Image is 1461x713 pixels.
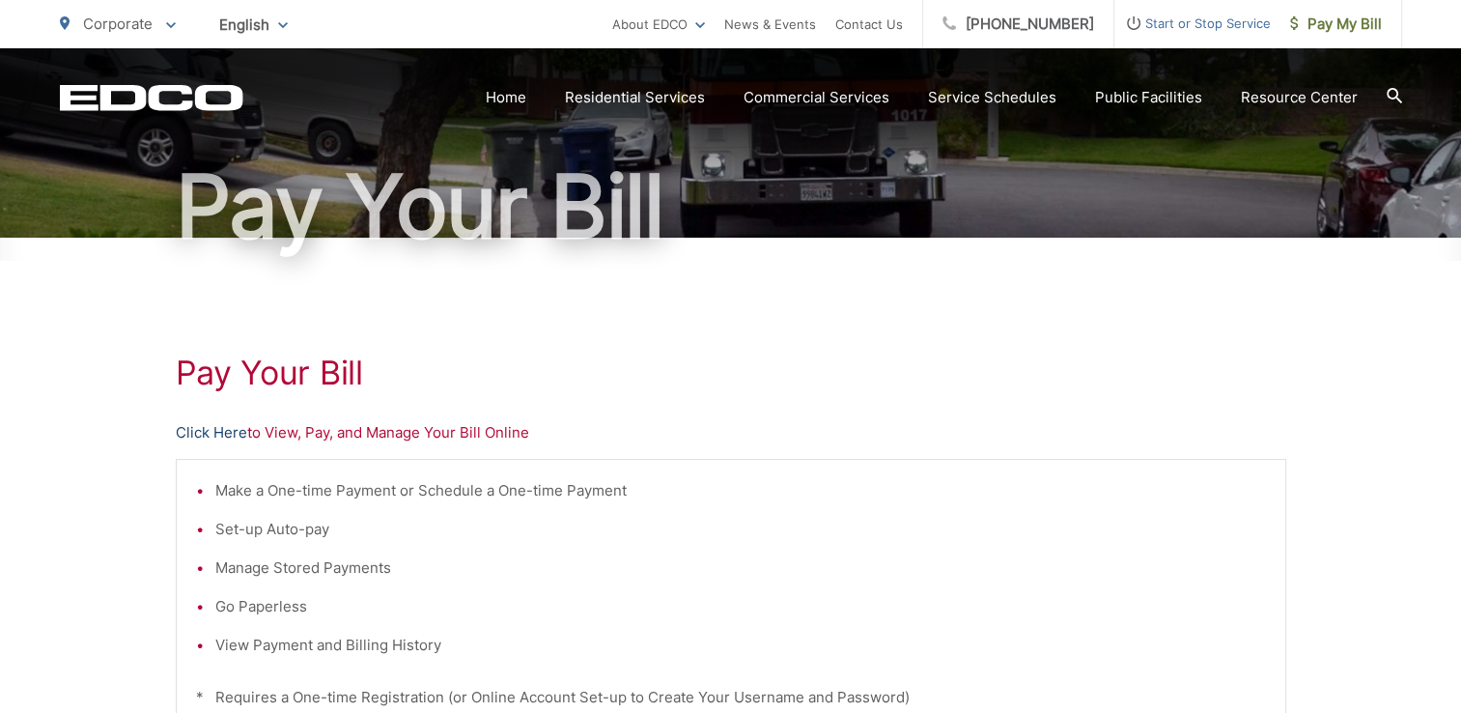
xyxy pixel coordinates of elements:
[724,13,816,36] a: News & Events
[486,86,526,109] a: Home
[928,86,1056,109] a: Service Schedules
[612,13,705,36] a: About EDCO
[1290,13,1382,36] span: Pay My Bill
[196,686,1266,709] p: * Requires a One-time Registration (or Online Account Set-up to Create Your Username and Password)
[215,518,1266,541] li: Set-up Auto-pay
[1095,86,1202,109] a: Public Facilities
[1241,86,1358,109] a: Resource Center
[744,86,889,109] a: Commercial Services
[60,158,1402,255] h1: Pay Your Bill
[205,8,302,42] span: English
[83,14,153,33] span: Corporate
[60,84,243,111] a: EDCD logo. Return to the homepage.
[176,421,1286,444] p: to View, Pay, and Manage Your Bill Online
[215,634,1266,657] li: View Payment and Billing History
[565,86,705,109] a: Residential Services
[176,354,1286,392] h1: Pay Your Bill
[176,421,247,444] a: Click Here
[835,13,903,36] a: Contact Us
[215,479,1266,502] li: Make a One-time Payment or Schedule a One-time Payment
[215,556,1266,580] li: Manage Stored Payments
[215,595,1266,618] li: Go Paperless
